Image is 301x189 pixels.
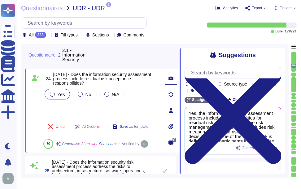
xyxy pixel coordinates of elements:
[53,72,151,86] span: [DATE] - Does the information security assessment process include residual risk acceptance respon...
[56,125,65,128] span: Undo
[21,5,63,11] span: Questionnaires
[112,92,120,97] span: N/A
[122,142,139,146] span: Verified by
[24,18,146,28] input: Search by keywords
[172,138,176,142] span: 0
[43,120,70,133] button: Undo
[251,6,262,10] span: Export
[120,125,149,128] span: Save as template
[52,160,145,182] span: [DATE] - Does the information security risk assessment process address the risks to architecture,...
[46,142,50,145] span: 80
[2,173,14,184] img: user
[188,67,281,78] input: Search by keywords
[223,6,238,10] span: Analytics
[62,142,98,146] span: Generative AI answer
[57,92,65,97] span: Yes
[35,32,46,38] div: 223
[107,120,154,133] button: Save as template
[42,169,50,173] span: 25
[1,172,18,185] button: user
[106,2,111,7] span: 2
[275,30,284,33] span: Done:
[92,33,109,37] span: Sections
[124,33,145,37] span: Comments
[280,6,292,10] span: Options
[43,77,51,81] span: 24
[58,53,59,57] span: 2 - Security Policies and Processes
[61,33,78,37] span: Fill types
[216,6,238,10] button: Analytics
[85,92,91,97] span: No
[28,53,55,57] span: Questionnaire
[62,48,85,62] span: 2.1 - Information Security
[82,125,100,128] span: AI Options
[285,30,296,33] span: 199 / 223
[73,5,105,11] span: UDR - UDR
[141,140,148,148] img: user
[29,33,34,37] span: All
[99,142,120,146] span: See sources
